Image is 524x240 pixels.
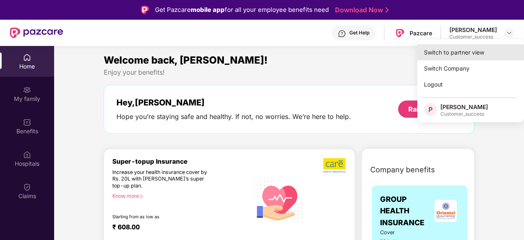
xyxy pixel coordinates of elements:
span: GROUP HEALTH INSURANCE [380,194,432,229]
div: Switch to partner view [417,44,524,60]
span: Welcome back, [PERSON_NAME]! [104,54,268,66]
img: svg+xml;base64,PHN2ZyBpZD0iSG9tZSIgeG1sbnM9Imh0dHA6Ly93d3cudzMub3JnLzIwMDAvc3ZnIiB3aWR0aD0iMjAiIG... [23,53,31,62]
div: Logout [417,76,524,92]
img: b5dec4f62d2307b9de63beb79f102df3.png [323,158,346,173]
img: svg+xml;base64,PHN2ZyBpZD0iRHJvcGRvd24tMzJ4MzIiIHhtbG5zPSJodHRwOi8vd3d3LnczLm9yZy8yMDAwL3N2ZyIgd2... [506,30,513,36]
img: Stroke [385,6,389,14]
div: Increase your health insurance cover by Rs. 20L with [PERSON_NAME]’s super top-up plan. [112,169,214,190]
div: Raise a claim [408,105,451,114]
div: Hey, [PERSON_NAME] [116,98,351,107]
img: svg+xml;base64,PHN2ZyBpZD0iQ2xhaW0iIHhtbG5zPSJodHRwOi8vd3d3LnczLm9yZy8yMDAwL3N2ZyIgd2lkdGg9IjIwIi... [23,183,31,191]
div: Hope you’re staying safe and healthy. If not, no worries. We’re here to help. [116,112,351,121]
span: right [139,194,144,199]
img: svg+xml;base64,PHN2ZyB3aWR0aD0iMjAiIGhlaWdodD0iMjAiIHZpZXdCb3g9IjAgMCAyMCAyMCIgZmlsbD0ibm9uZSIgeG... [23,86,31,94]
div: [PERSON_NAME] [449,26,497,34]
img: New Pazcare Logo [10,27,63,38]
span: P [428,105,433,114]
img: svg+xml;base64,PHN2ZyB4bWxucz0iaHR0cDovL3d3dy53My5vcmcvMjAwMC9zdmciIHhtbG5zOnhsaW5rPSJodHRwOi8vd3... [249,169,308,229]
img: svg+xml;base64,PHN2ZyBpZD0iSG9zcGl0YWxzIiB4bWxucz0iaHR0cDovL3d3dy53My5vcmcvMjAwMC9zdmciIHdpZHRoPS... [23,151,31,159]
div: Starting from as low as [112,214,214,220]
div: Switch Company [417,60,524,76]
div: Know more [112,193,244,199]
img: svg+xml;base64,PHN2ZyBpZD0iQmVuZWZpdHMiIHhtbG5zPSJodHRwOi8vd3d3LnczLm9yZy8yMDAwL3N2ZyIgd2lkdGg9Ij... [23,118,31,126]
div: [PERSON_NAME] [440,103,488,111]
strong: mobile app [191,6,225,14]
img: Logo [141,6,149,14]
div: Super-topup Insurance [112,158,249,165]
div: Get Help [349,30,369,36]
div: Get Pazcare for all your employee benefits need [155,5,329,15]
span: Cover [380,229,410,237]
div: Customer_success [440,111,488,117]
div: ₹ 608.00 [112,223,241,233]
a: Download Now [335,6,386,14]
span: Company benefits [370,164,435,176]
div: Customer_success [449,34,497,40]
img: insurerLogo [435,200,457,222]
div: Pazcare [410,29,432,37]
img: Pazcare_Logo.png [394,27,406,39]
img: svg+xml;base64,PHN2ZyBpZD0iSGVscC0zMngzMiIgeG1sbnM9Imh0dHA6Ly93d3cudzMub3JnLzIwMDAvc3ZnIiB3aWR0aD... [338,30,346,38]
div: Enjoy your benefits! [104,68,474,77]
